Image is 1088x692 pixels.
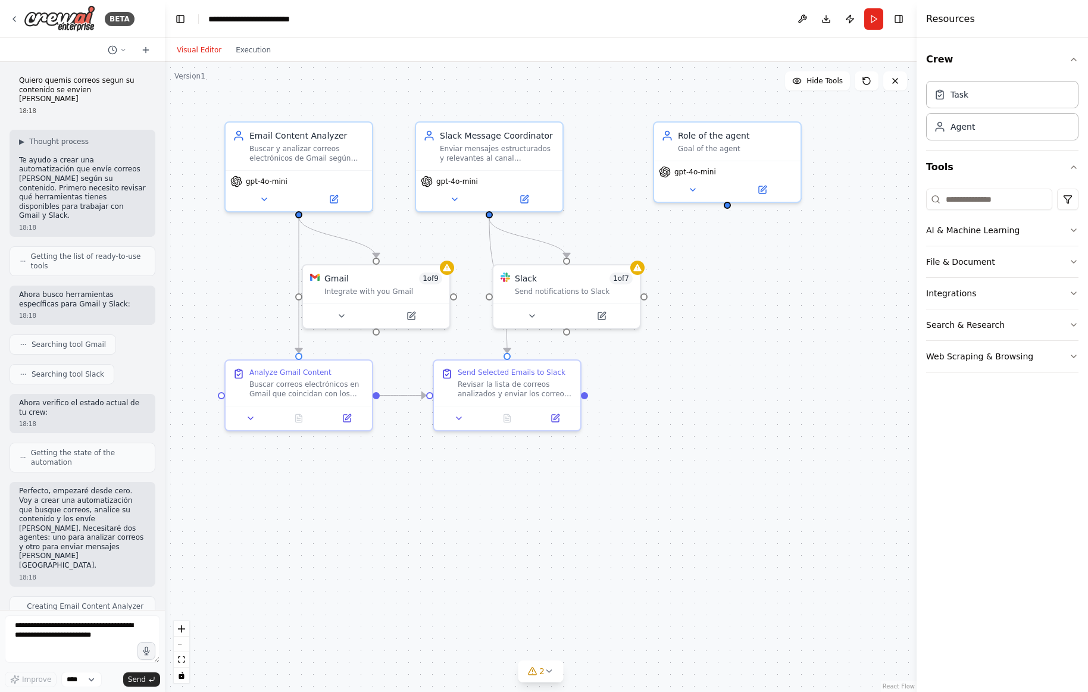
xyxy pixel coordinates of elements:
[433,359,581,431] div: Send Selected Emails to SlackRevisar la lista de correos analizados y enviar los correos recomend...
[19,573,146,582] div: 18:18
[458,368,565,377] div: Send Selected Emails to Slack
[208,13,309,25] nav: breadcrumb
[440,130,555,142] div: Slack Message Coordinator
[19,487,146,570] p: Perfecto, empezaré desde cero. Voy a crear una automatización que busque correos, analice su cont...
[785,71,850,90] button: Hide Tools
[19,137,89,146] button: ▶Thought process
[293,217,382,258] g: Edge from 6df3d9cf-63ce-4d6c-85ed-15160f426016 to 31ba729a-df04-438d-b4b0-339cd109535a
[568,309,635,323] button: Open in side panel
[415,121,564,212] div: Slack Message CoordinatorEnviar mensajes estructurados y relevantes al canal [PERSON_NAME] {slack...
[136,43,155,57] button: Start a new chat
[174,621,189,637] button: zoom in
[19,76,146,104] p: Quiero quemis correos segun su contenido se envien [PERSON_NAME]
[123,672,160,687] button: Send
[27,602,145,630] span: Creating Email Content Analyzer agent with the following tools: Search for a email in Gmail
[890,11,907,27] button: Hide right sidebar
[380,390,426,402] g: Edge from 4aa84a1c-cecd-468b-8934-d90e6173e97c to f4beacc8-c473-44ca-b169-0ad4a980f628
[926,215,1078,246] button: AI & Machine Learning
[174,637,189,652] button: zoom out
[324,273,349,284] div: Gmail
[539,665,545,677] span: 2
[483,218,573,258] g: Edge from 8b494a76-f552-4b76-9f6b-fd667fc97feb to 0488e3d3-5793-45f5-b3c3-593a0a2c9211
[951,121,975,133] div: Agent
[926,76,1078,150] div: Crew
[440,144,555,163] div: Enviar mensajes estructurados y relevantes al canal [PERSON_NAME] {slack_channel}, formateando ad...
[19,156,146,221] p: Te ayudo a crear una automatización que envíe correos [PERSON_NAME] según su contenido. Primero n...
[174,652,189,668] button: fit view
[128,675,146,684] span: Send
[515,273,537,284] div: Slack
[19,311,146,320] div: 18:18
[926,12,975,26] h4: Resources
[518,660,564,682] button: 2
[300,192,367,206] button: Open in side panel
[926,151,1078,184] button: Tools
[249,380,365,399] div: Buscar correos electrónicos en Gmail que coincidan con los criterios de búsqueda {search_criteria...
[32,340,106,349] span: Searching tool Gmail
[515,287,633,296] div: Send notifications to Slack
[29,137,89,146] span: Thought process
[310,273,320,282] img: Gmail
[172,11,189,27] button: Hide left sidebar
[19,137,24,146] span: ▶
[926,43,1078,76] button: Crew
[951,89,968,101] div: Task
[22,675,51,684] span: Improve
[324,287,442,296] div: Integrate with you Gmail
[883,683,915,690] a: React Flow attribution
[293,217,305,353] g: Edge from 6df3d9cf-63ce-4d6c-85ed-15160f426016 to 4aa84a1c-cecd-468b-8934-d90e6173e97c
[534,411,576,425] button: Open in side panel
[653,121,802,203] div: Role of the agentGoal of the agentgpt-4o-mini
[490,192,558,206] button: Open in side panel
[19,399,146,417] p: Ahora verifico el estado actual de tu crew:
[170,43,229,57] button: Visual Editor
[458,380,573,399] div: Revisar la lista de correos analizados y enviar los correos recomendados al canal [PERSON_NAME] {...
[436,177,478,186] span: gpt-4o-mini
[249,368,332,377] div: Analyze Gmail Content
[105,12,135,26] div: BETA
[19,419,146,428] div: 18:18
[19,107,146,115] div: 18:18
[224,359,373,431] div: Analyze Gmail ContentBuscar correos electrónicos en Gmail que coincidan con los criterios de búsq...
[24,5,95,32] img: Logo
[274,411,324,425] button: No output available
[926,278,1078,309] button: Integrations
[419,273,442,284] span: Number of enabled actions
[326,411,367,425] button: Open in side panel
[19,290,146,309] p: Ahora busco herramientas específicas para Gmail y Slack:
[806,76,843,86] span: Hide Tools
[609,273,633,284] span: Number of enabled actions
[674,167,716,177] span: gpt-4o-mini
[492,264,641,329] div: SlackSlack1of7Send notifications to Slack
[483,218,513,353] g: Edge from 8b494a76-f552-4b76-9f6b-fd667fc97feb to f4beacc8-c473-44ca-b169-0ad4a980f628
[5,672,57,687] button: Improve
[31,448,145,467] span: Getting the state of the automation
[32,370,104,379] span: Searching tool Slack
[174,668,189,683] button: toggle interactivity
[729,183,796,197] button: Open in side panel
[302,264,451,329] div: GmailGmail1of9Integrate with you Gmail
[482,411,533,425] button: No output available
[926,246,1078,277] button: File & Document
[926,184,1078,382] div: Tools
[377,309,445,323] button: Open in side panel
[501,273,510,282] img: Slack
[174,621,189,683] div: React Flow controls
[19,223,146,232] div: 18:18
[249,144,365,163] div: Buscar y analizar correos electrónicos de Gmail según criterios específicos de contenido como {se...
[678,130,793,142] div: Role of the agent
[174,71,205,81] div: Version 1
[246,177,287,186] span: gpt-4o-mini
[926,341,1078,372] button: Web Scraping & Browsing
[229,43,278,57] button: Execution
[249,130,365,142] div: Email Content Analyzer
[926,309,1078,340] button: Search & Research
[678,144,793,154] div: Goal of the agent
[224,121,373,212] div: Email Content AnalyzerBuscar y analizar correos electrónicos de Gmail según criterios específicos...
[103,43,132,57] button: Switch to previous chat
[31,252,145,271] span: Getting the list of ready-to-use tools
[137,642,155,660] button: Click to speak your automation idea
